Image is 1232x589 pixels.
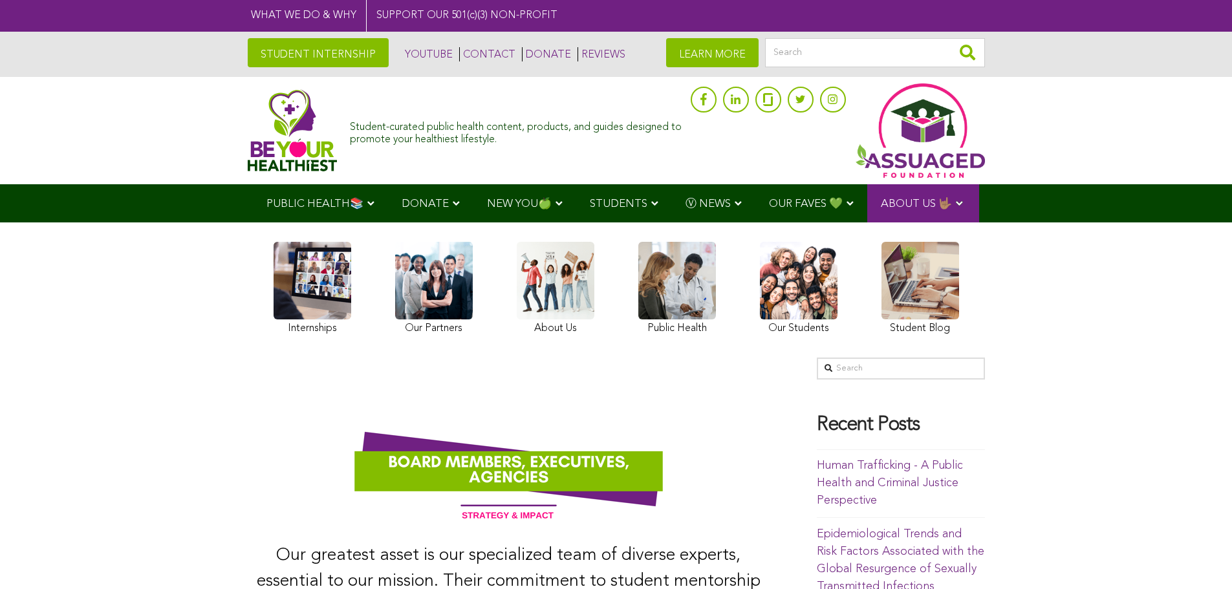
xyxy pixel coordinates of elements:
[402,198,449,209] span: DONATE
[248,184,985,222] div: Navigation Menu
[522,47,571,61] a: DONATE
[487,198,552,209] span: NEW YOU🍏
[266,198,363,209] span: PUBLIC HEALTH📚
[881,198,952,209] span: ABOUT US 🤟🏽
[765,38,985,67] input: Search
[590,198,647,209] span: STUDENTS
[769,198,843,209] span: OUR FAVES 💚
[248,38,389,67] a: STUDENT INTERNSHIP
[817,460,963,506] a: Human Trafficking - A Public Health and Criminal Justice Perspective
[350,115,684,146] div: Student-curated public health content, products, and guides designed to promote your healthiest l...
[856,83,985,178] img: Assuaged App
[402,47,453,61] a: YOUTUBE
[817,358,985,380] input: Search
[666,38,759,67] a: LEARN MORE
[578,47,625,61] a: REVIEWS
[248,89,338,171] img: Assuaged
[1167,527,1232,589] iframe: Chat Widget
[817,414,985,436] h4: Recent Posts
[686,198,731,209] span: Ⓥ NEWS
[459,47,515,61] a: CONTACT
[248,404,770,534] img: Dream-Team-Team-Stand-Up-Loyal-Board-Members-Banner-Assuaged
[763,93,772,106] img: glassdoor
